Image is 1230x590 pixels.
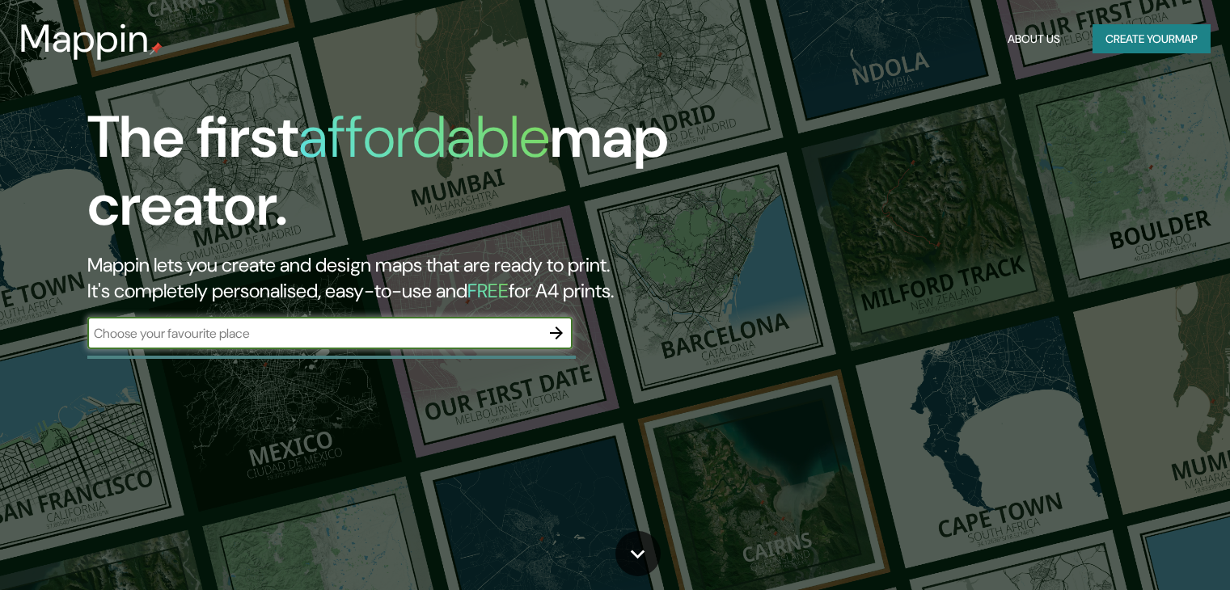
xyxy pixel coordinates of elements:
h1: The first map creator. [87,103,703,252]
h1: affordable [298,99,550,175]
button: Create yourmap [1093,24,1211,54]
img: mappin-pin [150,42,163,55]
h3: Mappin [19,16,150,61]
button: About Us [1001,24,1067,54]
h5: FREE [467,278,509,303]
input: Choose your favourite place [87,324,540,343]
h2: Mappin lets you create and design maps that are ready to print. It's completely personalised, eas... [87,252,703,304]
